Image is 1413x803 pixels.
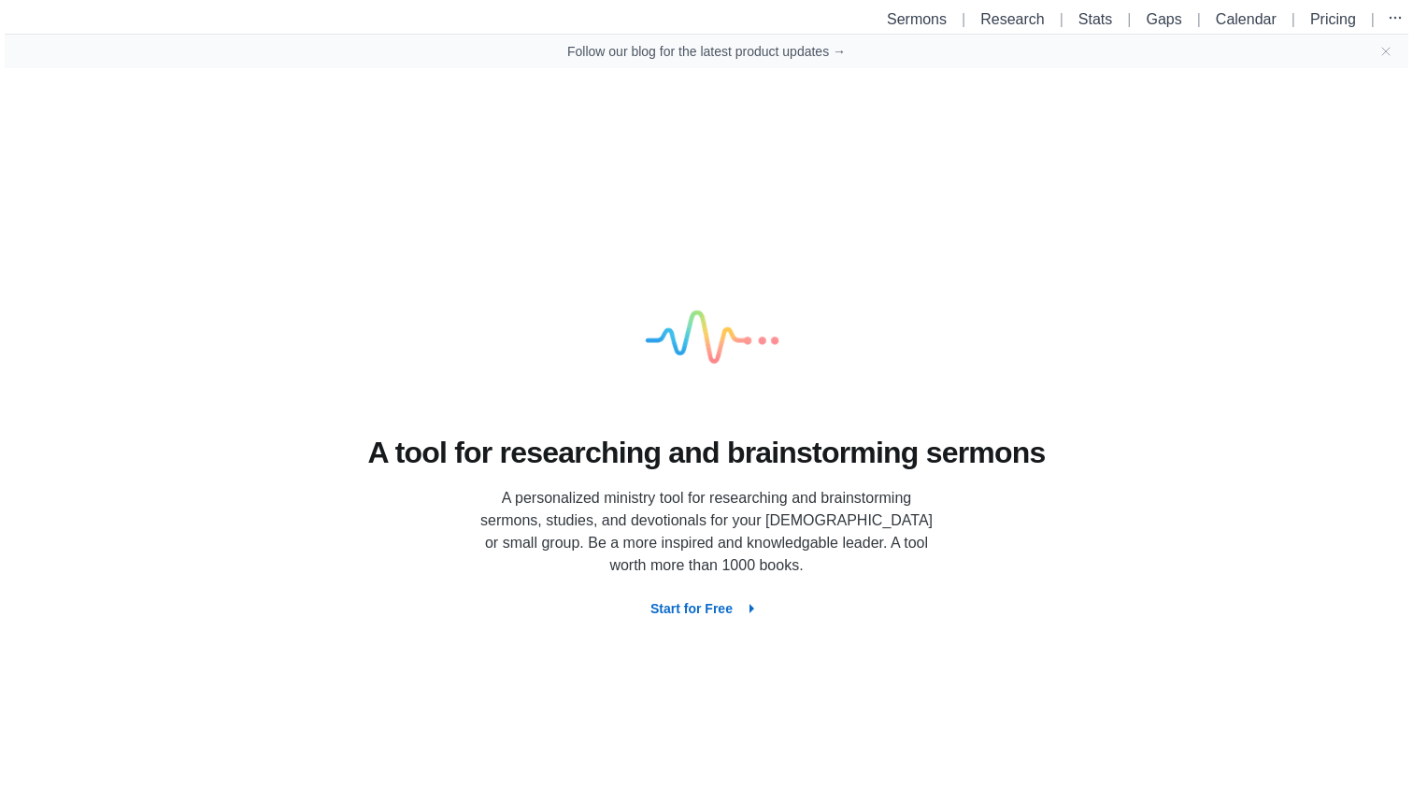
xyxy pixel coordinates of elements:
a: Research [980,11,1044,27]
a: Follow our blog for the latest product updates → [567,42,846,61]
li: | [1363,8,1382,31]
a: Sermons [887,11,947,27]
img: logo [613,246,800,433]
button: Close banner [1378,44,1393,59]
a: Gaps [1146,11,1181,27]
a: Pricing [1310,11,1356,27]
p: A personalized ministry tool for researching and brainstorming sermons, studies, and devotionals ... [473,487,940,577]
li: | [954,8,973,31]
a: Calendar [1216,11,1277,27]
li: | [1190,8,1208,31]
a: Stats [1078,11,1112,27]
li: | [1284,8,1303,31]
a: Start for Free [635,600,778,616]
li: | [1052,8,1071,31]
li: | [1120,8,1138,31]
button: Start for Free [635,592,778,625]
h1: A tool for researching and brainstorming sermons [368,433,1046,473]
